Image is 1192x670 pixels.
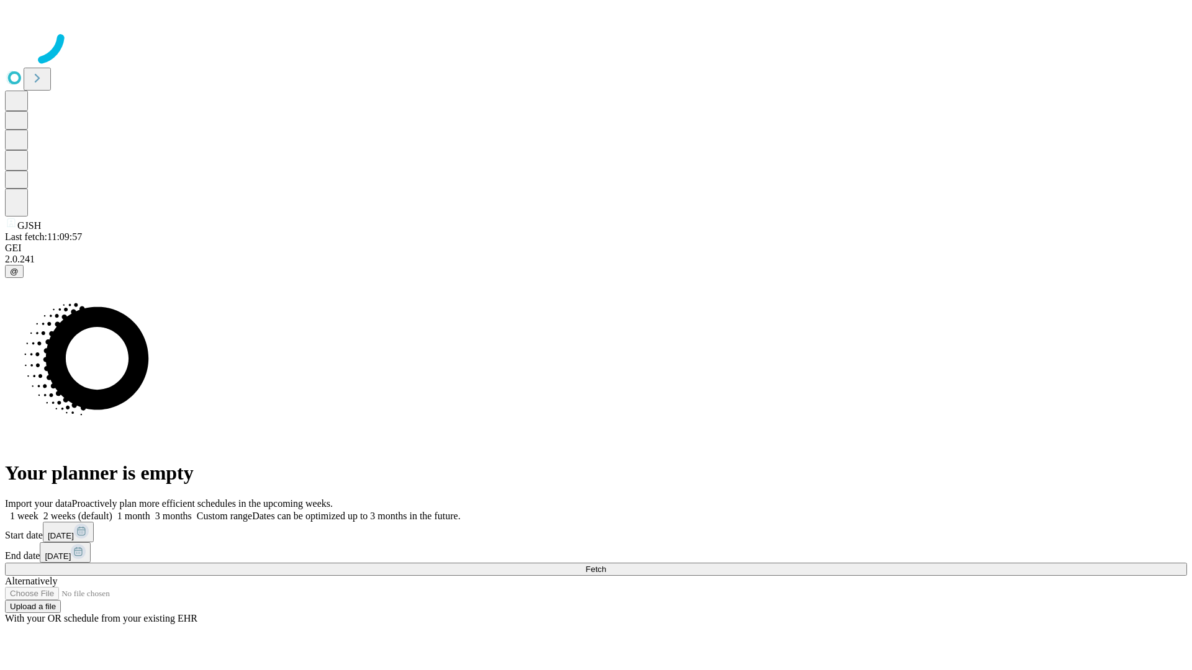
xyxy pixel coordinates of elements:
[5,498,72,509] span: Import your data
[43,511,112,521] span: 2 weeks (default)
[72,498,333,509] span: Proactively plan more efficient schedules in the upcoming weeks.
[48,531,74,540] span: [DATE]
[117,511,150,521] span: 1 month
[45,552,71,561] span: [DATE]
[10,511,38,521] span: 1 week
[5,254,1187,265] div: 2.0.241
[43,522,94,542] button: [DATE]
[5,265,24,278] button: @
[5,522,1187,542] div: Start date
[5,231,82,242] span: Last fetch: 11:09:57
[5,563,1187,576] button: Fetch
[5,613,197,623] span: With your OR schedule from your existing EHR
[40,542,91,563] button: [DATE]
[5,542,1187,563] div: End date
[252,511,460,521] span: Dates can be optimized up to 3 months in the future.
[10,267,19,276] span: @
[155,511,192,521] span: 3 months
[17,220,41,231] span: GJSH
[5,600,61,613] button: Upload a file
[5,462,1187,485] h1: Your planner is empty
[5,243,1187,254] div: GEI
[197,511,252,521] span: Custom range
[585,565,606,574] span: Fetch
[5,576,57,586] span: Alternatively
